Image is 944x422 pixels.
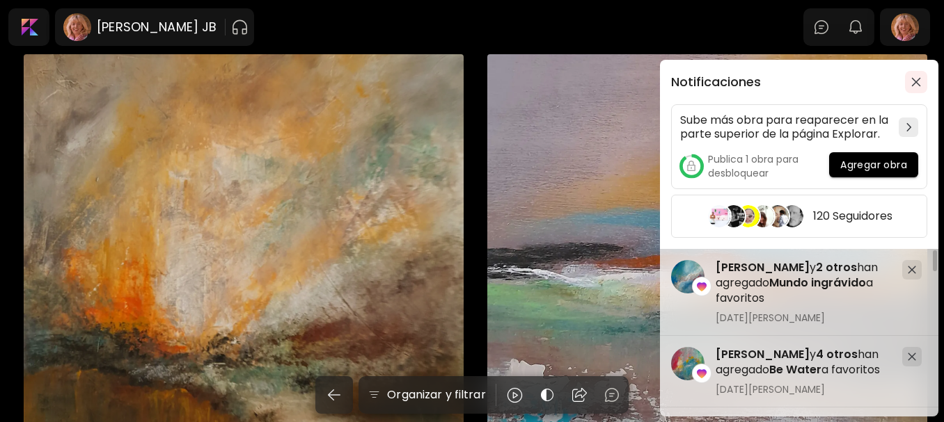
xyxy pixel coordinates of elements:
span: 4 [816,346,824,362]
span: otros [826,346,858,362]
span: Agregar obra [840,158,907,172]
span: [PERSON_NAME] [716,259,810,275]
span: Mundo ingrávido [769,275,866,291]
h5: Notificaciones [671,75,761,89]
h5: 120 Seguidores [813,209,892,223]
h5: Sube más obra para reaparecer en la parte superior de la página Explorar. [680,113,893,141]
h5: y han agregado a favoritos [716,347,891,378]
a: Agregar obra [829,152,918,180]
img: closeButton [911,77,921,87]
button: closeButton [905,71,927,93]
img: chevron [906,123,911,131]
span: 2 [816,259,823,275]
span: otros [826,259,857,275]
span: Be Water [769,362,821,378]
span: [DATE][PERSON_NAME] [716,383,891,396]
span: [PERSON_NAME] [716,346,810,362]
button: Agregar obra [829,152,918,177]
span: [DATE][PERSON_NAME] [716,311,891,324]
h5: y han agregado a favoritos [716,260,891,306]
h5: Publica 1 obra para desbloquear [708,152,829,180]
